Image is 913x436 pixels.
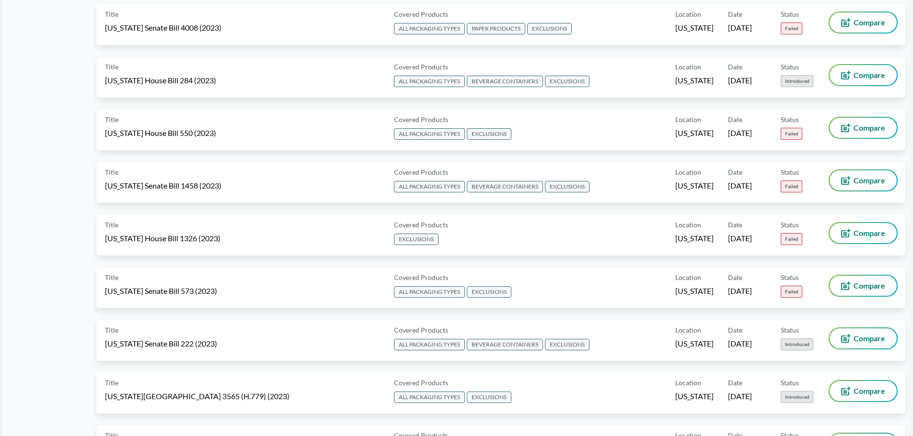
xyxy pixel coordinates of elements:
[105,128,216,138] span: [US_STATE] House Bill 550 (2023)
[105,391,289,402] span: [US_STATE][GEOGRAPHIC_DATA] 3565 (H.779) (2023)
[854,124,885,132] span: Compare
[394,234,439,245] span: EXCLUSIONS
[394,114,448,124] span: Covered Products
[781,62,799,72] span: Status
[854,19,885,26] span: Compare
[854,282,885,290] span: Compare
[394,378,448,388] span: Covered Products
[728,220,742,230] span: Date
[675,9,701,19] span: Location
[527,23,572,34] span: EXCLUSIONS
[675,391,714,402] span: [US_STATE]
[781,338,813,350] span: Introduced
[854,387,885,395] span: Compare
[467,23,525,34] span: PAPER PRODUCTS
[467,391,511,403] span: EXCLUSIONS
[105,167,118,177] span: Title
[675,180,714,191] span: [US_STATE]
[781,391,813,403] span: Introduced
[728,22,752,33] span: [DATE]
[728,286,752,296] span: [DATE]
[781,220,799,230] span: Status
[675,378,701,388] span: Location
[728,180,752,191] span: [DATE]
[105,325,118,335] span: Title
[394,339,465,350] span: ALL PACKAGING TYPES
[781,9,799,19] span: Status
[675,62,701,72] span: Location
[105,378,118,388] span: Title
[675,220,701,230] span: Location
[105,272,118,282] span: Title
[675,233,714,244] span: [US_STATE]
[545,339,589,350] span: EXCLUSIONS
[105,220,118,230] span: Title
[781,233,802,245] span: Failed
[854,71,885,79] span: Compare
[545,76,589,87] span: EXCLUSIONS
[394,9,448,19] span: Covered Products
[781,286,802,298] span: Failed
[728,128,752,138] span: [DATE]
[728,233,752,244] span: [DATE]
[394,391,465,403] span: ALL PACKAGING TYPES
[394,76,465,87] span: ALL PACKAGING TYPES
[467,286,511,298] span: EXCLUSIONS
[781,325,799,335] span: Status
[394,23,465,34] span: ALL PACKAGING TYPES
[781,378,799,388] span: Status
[830,12,897,33] button: Compare
[105,62,118,72] span: Title
[854,177,885,184] span: Compare
[675,338,714,349] span: [US_STATE]
[728,75,752,86] span: [DATE]
[728,338,752,349] span: [DATE]
[105,338,217,349] span: [US_STATE] Senate Bill 222 (2023)
[728,378,742,388] span: Date
[781,75,813,87] span: Introduced
[781,128,802,140] span: Failed
[675,22,714,33] span: [US_STATE]
[394,181,465,192] span: ALL PACKAGING TYPES
[394,220,448,230] span: Covered Products
[675,167,701,177] span: Location
[728,9,742,19] span: Date
[675,272,701,282] span: Location
[394,272,448,282] span: Covered Products
[781,114,799,124] span: Status
[467,128,511,140] span: EXCLUSIONS
[105,22,221,33] span: [US_STATE] Senate Bill 4008 (2023)
[394,286,465,298] span: ALL PACKAGING TYPES
[675,114,701,124] span: Location
[675,325,701,335] span: Location
[830,223,897,243] button: Compare
[105,75,216,86] span: [US_STATE] House Bill 284 (2023)
[105,286,217,296] span: [US_STATE] Senate Bill 573 (2023)
[467,339,543,350] span: BEVERAGE CONTAINERS
[675,286,714,296] span: [US_STATE]
[105,180,221,191] span: [US_STATE] Senate Bill 1458 (2023)
[394,128,465,140] span: ALL PACKAGING TYPES
[854,229,885,237] span: Compare
[728,62,742,72] span: Date
[105,9,118,19] span: Title
[728,325,742,335] span: Date
[854,335,885,342] span: Compare
[728,167,742,177] span: Date
[830,328,897,348] button: Compare
[728,114,742,124] span: Date
[105,233,220,244] span: [US_STATE] House Bill 1326 (2023)
[394,167,448,177] span: Covered Products
[781,22,802,34] span: Failed
[105,114,118,124] span: Title
[830,65,897,85] button: Compare
[830,381,897,401] button: Compare
[467,181,543,192] span: BEVERAGE CONTAINERS
[545,181,589,192] span: EXCLUSIONS
[394,325,448,335] span: Covered Products
[675,128,714,138] span: [US_STATE]
[467,76,543,87] span: BEVERAGE CONTAINERS
[728,272,742,282] span: Date
[830,118,897,138] button: Compare
[675,75,714,86] span: [US_STATE]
